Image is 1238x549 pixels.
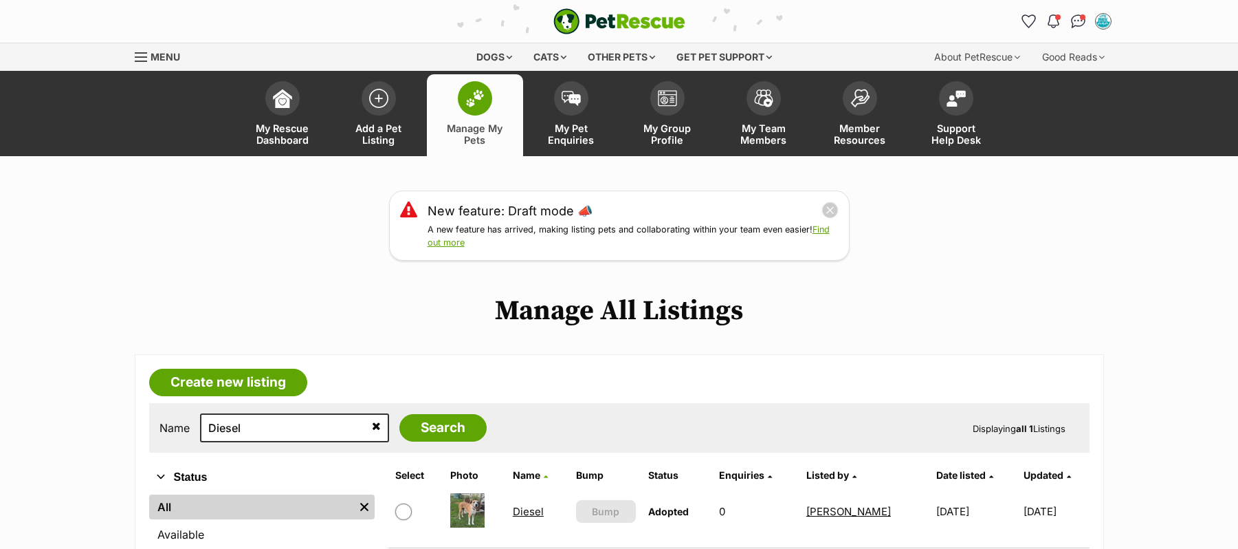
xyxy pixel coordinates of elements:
button: Notifications [1043,10,1065,32]
span: Listed by [806,469,849,481]
strong: all 1 [1016,423,1033,434]
img: dashboard-icon-eb2f2d2d3e046f16d808141f083e7271f6b2e854fb5c12c21221c1fb7104beca.svg [273,89,292,108]
span: Date listed [936,469,986,481]
ul: Account quick links [1018,10,1114,32]
a: Favourites [1018,10,1040,32]
a: Enquiries [719,469,772,481]
th: Status [643,464,712,486]
a: My Pet Enquiries [523,74,619,156]
img: add-pet-listing-icon-0afa8454b4691262ce3f59096e99ab1cd57d4a30225e0717b998d2c9b9846f56.svg [369,89,388,108]
img: group-profile-icon-3fa3cf56718a62981997c0bc7e787c4b2cf8bcc04b72c1350f741eb67cf2f40e.svg [658,90,677,107]
button: Bump [576,500,635,523]
span: Add a Pet Listing [348,122,410,146]
td: [DATE] [931,488,1022,535]
a: Member Resources [812,74,908,156]
a: New feature: Draft mode 📣 [428,202,593,220]
div: Dogs [467,43,522,71]
span: Updated [1024,469,1063,481]
button: My account [1092,10,1114,32]
th: Select [390,464,443,486]
button: Status [149,469,375,486]
a: Support Help Desk [908,74,1004,156]
a: Listed by [806,469,856,481]
span: Displaying Listings [973,423,1065,434]
img: Kathleen Keefe profile pic [1096,14,1110,28]
span: My Group Profile [637,122,698,146]
a: Diesel [513,505,544,518]
a: My Rescue Dashboard [234,74,331,156]
span: My Rescue Dashboard [252,122,313,146]
span: translation missing: en.admin.listings.index.attributes.enquiries [719,469,764,481]
a: My Group Profile [619,74,716,156]
span: My Pet Enquiries [540,122,602,146]
a: PetRescue [553,8,685,34]
img: help-desk-icon-fdf02630f3aa405de69fd3d07c3f3aa587a6932b1a1747fa1d2bba05be0121f9.svg [947,90,966,107]
span: Bump [592,504,619,519]
img: notifications-46538b983faf8c2785f20acdc204bb7945ddae34d4c08c2a6579f10ce5e182be.svg [1048,14,1059,28]
td: 0 [714,488,799,535]
a: Conversations [1068,10,1090,32]
img: pet-enquiries-icon-7e3ad2cf08bfb03b45e93fb7055b45f3efa6380592205ae92323e6603595dc1f.svg [562,91,581,106]
span: Adopted [648,506,689,517]
a: Updated [1024,469,1071,481]
a: Create new listing [149,369,307,396]
input: Search [399,414,487,442]
a: Menu [135,43,190,68]
img: team-members-icon-5396bd8760b3fe7c0b43da4ab00e1e3bb1a5d9ba89233759b79545d2d3fc5d0d.svg [754,89,773,107]
img: member-resources-icon-8e73f808a243e03378d46382f2149f9095a855e16c252ad45f914b54edf8863c.svg [850,89,870,107]
a: My Team Members [716,74,812,156]
a: Add a Pet Listing [331,74,427,156]
a: Date listed [936,469,993,481]
a: Find out more [428,224,830,248]
label: Name [159,422,190,434]
p: A new feature has arrived, making listing pets and collaborating within your team even easier! [428,224,839,250]
a: Name [513,469,548,481]
span: Name [513,469,540,481]
a: Manage My Pets [427,74,523,156]
th: Bump [571,464,641,486]
a: Remove filter [354,495,375,519]
th: Photo [445,464,506,486]
div: Good Reads [1032,43,1114,71]
img: manage-my-pets-icon-02211641906a0b7f246fdf0571729dbe1e7629f14944591b6c1af311fb30b64b.svg [465,89,485,107]
a: [PERSON_NAME] [806,505,891,518]
span: Menu [151,51,180,63]
div: About PetRescue [925,43,1030,71]
img: chat-41dd97257d64d25036548639549fe6c8038ab92f7586957e7f3b1b290dea8141.svg [1071,14,1085,28]
img: logo-e224e6f780fb5917bec1dbf3a21bbac754714ae5b6737aabdf751b685950b380.svg [553,8,685,34]
span: Member Resources [829,122,891,146]
a: Available [149,522,375,547]
div: Cats [524,43,576,71]
span: Support Help Desk [925,122,987,146]
div: Get pet support [667,43,782,71]
td: [DATE] [1024,488,1087,535]
span: My Team Members [733,122,795,146]
a: All [149,495,354,519]
button: close [821,202,839,219]
div: Other pets [578,43,665,71]
span: Manage My Pets [444,122,506,146]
